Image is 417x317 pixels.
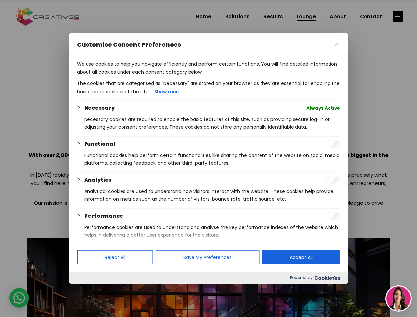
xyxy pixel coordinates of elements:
button: Close [332,41,340,49]
span: Customise Consent Preferences [77,41,181,49]
p: Analytical cookies are used to understand how visitors interact with the website. These cookies h... [84,187,340,203]
p: Necessary cookies are required to enable the basic features of this site, such as providing secur... [84,115,340,131]
button: Necessary [84,104,115,112]
img: Close [334,43,338,46]
input: Enable Analytics [326,176,340,184]
input: Enable Functional [326,140,340,148]
button: Save My Preferences [156,250,259,264]
button: Accept All [262,250,340,264]
button: Analytics [84,176,111,184]
p: We use cookies to help you navigate efficiently and perform certain functions. You will find deta... [77,60,340,76]
div: Customise Consent Preferences [69,33,348,284]
button: Performance [84,212,123,220]
img: Cookieyes logo [314,276,340,280]
span: Always Active [306,104,340,112]
div: Powered by [69,272,348,284]
p: Functional cookies help perform certain functionalities like sharing the content of the website o... [84,151,340,167]
p: The cookies that are categorised as "Necessary" are stored on your browser as they are essential ... [77,79,340,96]
img: agent [386,286,411,311]
input: Enable Performance [326,212,340,220]
p: Performance cookies are used to understand and analyse the key performance indexes of the website... [84,223,340,239]
button: Reject All [77,250,153,264]
button: Show more [154,87,181,96]
button: Functional [84,140,115,148]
